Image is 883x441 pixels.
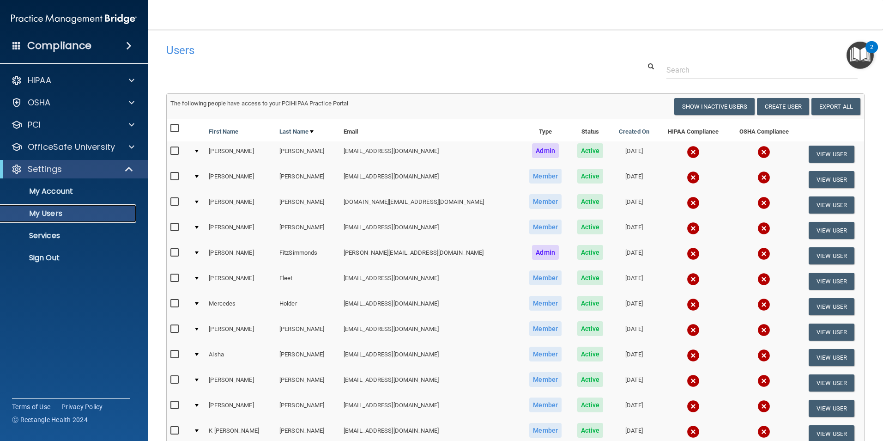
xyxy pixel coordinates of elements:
[619,126,649,137] a: Created On
[11,141,134,153] a: OfficeSafe University
[529,372,562,387] span: Member
[870,47,873,59] div: 2
[687,349,700,362] img: cross.ca9f0e7f.svg
[276,192,340,218] td: [PERSON_NAME]
[809,324,854,341] button: View User
[611,218,658,243] td: [DATE]
[340,167,521,192] td: [EMAIL_ADDRESS][DOMAIN_NAME]
[809,247,854,264] button: View User
[276,243,340,269] td: FitzSimmonds
[847,42,874,69] button: Open Resource Center, 2 new notifications
[11,119,134,130] a: PCI
[757,171,770,184] img: cross.ca9f0e7f.svg
[570,119,611,141] th: Status
[205,243,276,269] td: [PERSON_NAME]
[687,146,700,159] img: cross.ca9f0e7f.svg
[276,396,340,421] td: [PERSON_NAME]
[12,402,50,411] a: Terms of Use
[11,75,134,86] a: HIPAA
[276,269,340,294] td: Fleet
[577,143,604,158] span: Active
[577,296,604,311] span: Active
[757,324,770,337] img: cross.ca9f0e7f.svg
[757,374,770,387] img: cross.ca9f0e7f.svg
[577,245,604,260] span: Active
[529,347,562,361] span: Member
[6,231,132,240] p: Services
[61,402,103,411] a: Privacy Policy
[757,247,770,260] img: cross.ca9f0e7f.svg
[170,100,349,107] span: The following people have access to your PCIHIPAA Practice Portal
[340,345,521,370] td: [EMAIL_ADDRESS][DOMAIN_NAME]
[340,294,521,319] td: [EMAIL_ADDRESS][DOMAIN_NAME]
[28,164,62,175] p: Settings
[723,375,872,412] iframe: Drift Widget Chat Controller
[611,192,658,218] td: [DATE]
[205,294,276,319] td: Mercedes
[11,164,134,175] a: Settings
[529,321,562,336] span: Member
[577,169,604,184] span: Active
[611,319,658,345] td: [DATE]
[729,119,799,141] th: OSHA Compliance
[340,396,521,421] td: [EMAIL_ADDRESS][DOMAIN_NAME]
[529,296,562,311] span: Member
[205,218,276,243] td: [PERSON_NAME]
[12,415,88,424] span: Ⓒ Rectangle Health 2024
[205,319,276,345] td: [PERSON_NAME]
[577,321,604,336] span: Active
[666,61,858,79] input: Search
[687,400,700,413] img: cross.ca9f0e7f.svg
[611,243,658,269] td: [DATE]
[611,396,658,421] td: [DATE]
[529,270,562,285] span: Member
[529,169,562,184] span: Member
[11,10,137,28] img: PMB logo
[532,143,559,158] span: Admin
[577,220,604,234] span: Active
[205,167,276,192] td: [PERSON_NAME]
[276,294,340,319] td: Holder
[757,98,809,115] button: Create User
[6,253,132,263] p: Sign Out
[209,126,238,137] a: First Name
[674,98,755,115] button: Show Inactive Users
[529,220,562,234] span: Member
[529,423,562,438] span: Member
[276,218,340,243] td: [PERSON_NAME]
[340,269,521,294] td: [EMAIL_ADDRESS][DOMAIN_NAME]
[577,270,604,285] span: Active
[340,141,521,167] td: [EMAIL_ADDRESS][DOMAIN_NAME]
[577,398,604,412] span: Active
[809,374,854,392] button: View User
[205,141,276,167] td: [PERSON_NAME]
[687,374,700,387] img: cross.ca9f0e7f.svg
[809,298,854,315] button: View User
[529,194,562,209] span: Member
[687,196,700,209] img: cross.ca9f0e7f.svg
[205,345,276,370] td: Aisha
[340,218,521,243] td: [EMAIL_ADDRESS][DOMAIN_NAME]
[205,269,276,294] td: [PERSON_NAME]
[687,222,700,235] img: cross.ca9f0e7f.svg
[611,345,658,370] td: [DATE]
[276,167,340,192] td: [PERSON_NAME]
[757,196,770,209] img: cross.ca9f0e7f.svg
[340,192,521,218] td: [DOMAIN_NAME][EMAIL_ADDRESS][DOMAIN_NAME]
[611,294,658,319] td: [DATE]
[811,98,860,115] a: Export All
[28,119,41,130] p: PCI
[757,425,770,438] img: cross.ca9f0e7f.svg
[205,396,276,421] td: [PERSON_NAME]
[757,349,770,362] img: cross.ca9f0e7f.svg
[340,319,521,345] td: [EMAIL_ADDRESS][DOMAIN_NAME]
[205,192,276,218] td: [PERSON_NAME]
[166,44,568,56] h4: Users
[28,97,51,108] p: OSHA
[276,345,340,370] td: [PERSON_NAME]
[809,196,854,214] button: View User
[809,349,854,366] button: View User
[577,372,604,387] span: Active
[809,146,854,163] button: View User
[687,324,700,337] img: cross.ca9f0e7f.svg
